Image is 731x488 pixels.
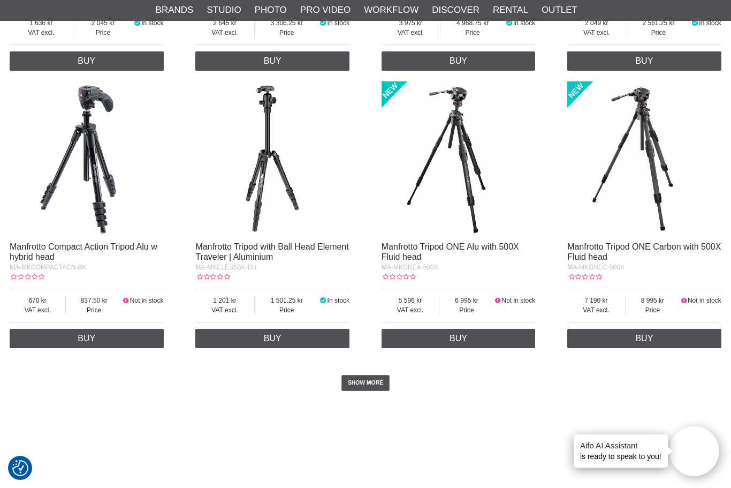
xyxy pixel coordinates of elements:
[567,18,626,28] span: 2 049
[10,242,157,261] a: Manfrotto Compact Action Tripod Alu w hybrid head
[195,264,256,271] span: MA-MKELES5BK-BH
[494,297,502,304] i: Not in stock
[66,296,122,305] span: 837.50
[382,272,416,282] div: Customer rating: 0
[195,242,348,261] a: Manfrotto Tripod with Ball Head Element Traveler | Aluminium
[141,19,163,27] span: In stock
[66,305,122,315] span: Price
[364,3,418,17] a: Workflow
[626,18,690,28] span: 2 561.25
[195,51,349,71] a: Buy
[688,297,721,304] span: Not in stock
[382,305,439,315] span: VAT excl.
[680,297,688,304] i: Not in stock
[382,18,440,28] span: 3 975
[10,296,65,305] span: 670
[73,28,133,37] span: Price
[10,305,65,315] span: VAT excl.
[133,19,141,27] i: In stock
[255,305,319,315] span: Price
[382,28,440,37] span: VAT excl.
[10,28,73,37] span: VAT excl.
[156,3,194,17] a: Brands
[567,305,625,315] span: VAT excl.
[626,296,680,305] span: 8 995
[122,297,130,304] i: Not in stock
[439,296,494,305] span: 6 995
[574,434,668,468] div: is ready to speak to you!
[382,51,536,71] a: Buy
[440,18,505,28] span: 4 968.75
[195,272,230,282] div: Customer rating: 0
[439,305,494,315] span: Price
[10,18,73,28] span: 1 636
[319,297,328,304] i: In stock
[195,18,254,28] span: 2 645
[255,18,319,28] span: 3 306.25
[382,242,519,261] a: Manfrotto Tripod ONE Alu with 500X Fluid head
[382,81,536,236] img: Manfrotto Tripod ONE Alu with 500X Fluid head
[567,51,721,71] a: Buy
[10,51,164,71] a: Buy
[195,28,254,37] span: VAT excl.
[691,19,699,27] i: In stock
[440,28,505,37] span: Price
[195,305,254,315] span: VAT excl.
[255,296,319,305] span: 1 501.25
[73,18,133,28] span: 2 045
[130,297,164,304] span: Not in stock
[626,305,680,315] span: Price
[567,264,625,271] span: MA-MKONEC-500X
[300,3,351,17] a: Pro Video
[207,3,241,17] a: Studio
[505,19,513,27] i: In stock
[382,296,439,305] span: 5 596
[382,329,536,348] a: Buy
[195,81,349,236] img: Manfrotto Tripod with Ball Head Element Traveler | Aluminium
[626,28,690,37] span: Price
[502,297,536,304] span: Not in stock
[699,19,721,27] span: In stock
[567,242,721,261] a: Manfrotto Tripod ONE Carbon with 500X Fluid head
[10,264,87,271] span: MA-MKCOMPACTACN-BK
[195,296,254,305] span: 1 201
[567,329,721,348] a: Buy
[255,28,319,37] span: Price
[12,460,28,476] img: Revisit consent button
[10,272,44,282] div: Customer rating: 0
[567,81,721,236] img: Manfrotto Tripod ONE Carbon with 500X Fluid head
[567,28,626,37] span: VAT excl.
[542,3,577,17] a: Outlet
[12,459,28,478] button: Consent Preferences
[255,3,287,17] a: Photo
[567,272,601,282] div: Customer rating: 0
[10,81,164,236] img: Manfrotto Compact Action Tripod Alu w hybrid head
[432,3,479,17] a: Discover
[493,3,528,17] a: Rental
[328,297,349,304] span: In stock
[513,19,535,27] span: In stock
[567,296,625,305] span: 7 196
[341,375,390,391] a: SHOW MORE
[319,19,328,27] i: In stock
[195,329,349,348] a: Buy
[10,329,164,348] a: Buy
[328,19,349,27] span: In stock
[580,440,661,451] h4: Aifo AI Assistant
[382,264,438,271] span: MA-MKONEA-500X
